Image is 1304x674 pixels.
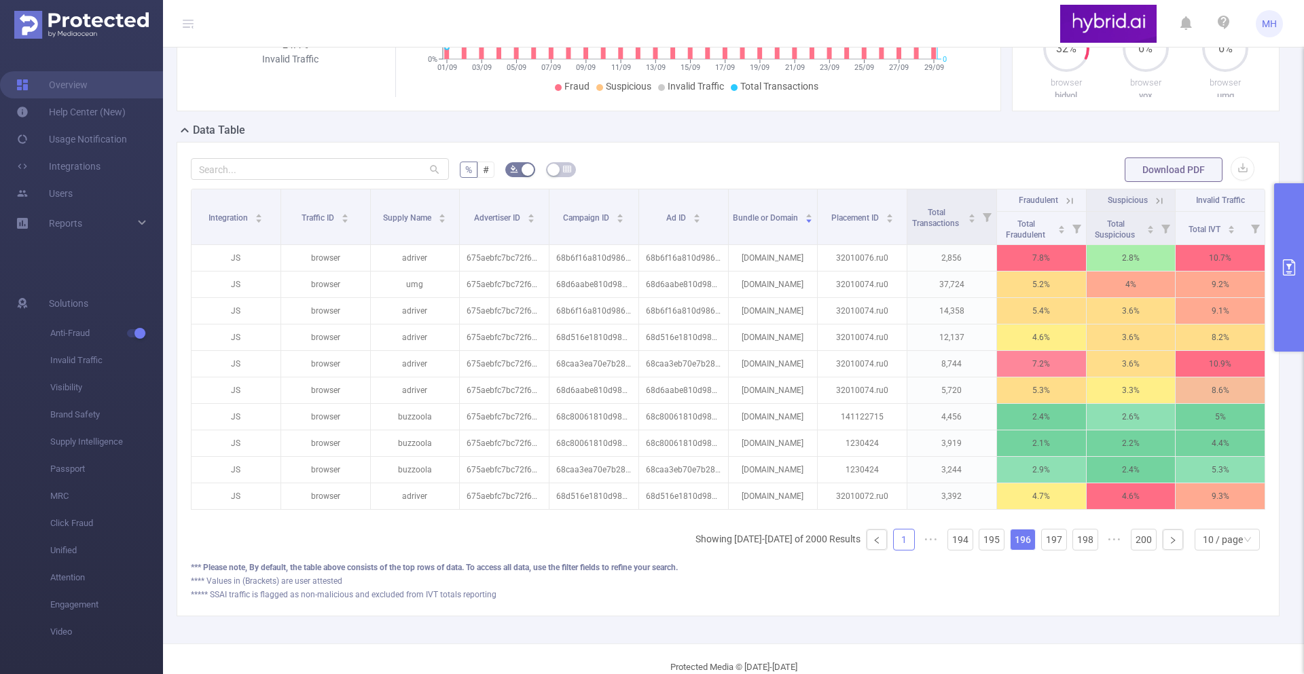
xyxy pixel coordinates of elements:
[371,272,460,297] p: umg
[1156,212,1175,244] i: Filter menu
[281,298,370,324] p: browser
[50,428,163,455] span: Supply Intelligence
[281,272,370,297] p: browser
[1244,536,1252,545] i: icon: down
[639,351,728,377] p: 68caa3eb70e7b2844091de4d
[886,212,893,216] i: icon: caret-up
[805,212,812,216] i: icon: caret-up
[50,401,163,428] span: Brand Safety
[16,153,101,180] a: Integrations
[907,457,996,483] p: 3,244
[805,212,813,220] div: Sort
[527,217,535,221] i: icon: caret-down
[439,212,446,216] i: icon: caret-up
[527,212,535,216] i: icon: caret-up
[873,536,881,544] i: icon: left
[997,404,1086,430] p: 2.4%
[16,71,88,98] a: Overview
[1073,529,1098,550] a: 198
[192,377,280,403] p: JS
[193,122,245,138] h2: Data Table
[1026,89,1106,102] p: bidvol
[16,126,127,153] a: Usage Notification
[281,483,370,509] p: browser
[460,404,549,430] p: 675aebfc7bc72f69f4749190
[342,217,349,221] i: icon: caret-down
[997,245,1086,271] p: 7.8%
[715,63,735,72] tspan: 17/09
[1147,228,1155,232] i: icon: caret-down
[1106,89,1185,102] p: vox
[460,245,549,271] p: 675aebfc7bc72f69f4749190
[617,217,624,221] i: icon: caret-down
[50,320,163,347] span: Anti-Fraud
[281,351,370,377] p: browser
[191,158,449,180] input: Search...
[1010,529,1036,550] li: 196
[1104,529,1125,550] span: •••
[549,483,638,509] p: 68d516e1810d98cb484462f1
[371,245,460,271] p: adriver
[549,351,638,377] p: 68caa3ea70e7b2844091dbae
[889,63,909,72] tspan: 27/09
[1057,228,1065,232] i: icon: caret-down
[1176,298,1265,324] p: 9.1%
[49,290,88,317] span: Solutions
[371,351,460,377] p: adriver
[192,298,280,324] p: JS
[49,210,82,237] a: Reports
[1011,529,1035,550] a: 196
[907,272,996,297] p: 37,724
[255,217,263,221] i: icon: caret-down
[576,63,596,72] tspan: 09/09
[191,575,1265,587] div: **** Values in (Brackets) are user attested
[541,63,561,72] tspan: 07/09
[997,272,1086,297] p: 5.2%
[460,351,549,377] p: 675aebfc7bc72f69f4749190
[439,217,446,221] i: icon: caret-down
[192,483,280,509] p: JS
[549,457,638,483] p: 68caa3ea70e7b2844091dbae
[1176,351,1265,377] p: 10.9%
[460,324,549,350] p: 675aebfc7bc72f69f4749190
[460,457,549,483] p: 675aebfc7bc72f69f4749190
[209,213,250,223] span: Integration
[729,404,818,430] p: [DOMAIN_NAME]
[50,347,163,374] span: Invalid Traffic
[729,298,818,324] p: [DOMAIN_NAME]
[968,212,975,216] i: icon: caret-up
[818,430,907,456] p: 1230424
[1176,430,1265,456] p: 4.4%
[818,351,907,377] p: 32010074.ru0
[192,430,280,456] p: JS
[50,455,163,483] span: Passport
[342,212,349,216] i: icon: caret-up
[460,298,549,324] p: 675aebfc7bc72f69f4749190
[997,351,1086,377] p: 7.2%
[639,404,728,430] p: 68c80061810d9858548763ee
[681,63,700,72] tspan: 15/09
[1176,483,1265,509] p: 9.3%
[383,213,433,223] span: Supply Name
[549,324,638,350] p: 68d516e1810d98cb484462f1
[920,529,942,550] span: •••
[510,165,518,173] i: icon: bg-colors
[1072,529,1098,550] li: 198
[907,404,996,430] p: 4,456
[281,324,370,350] p: browser
[805,217,812,221] i: icon: caret-down
[997,324,1086,350] p: 4.6%
[460,430,549,456] p: 675aebfc7bc72f69f4749190
[1131,529,1157,550] li: 200
[1087,430,1176,456] p: 2.2%
[818,483,907,509] p: 32010072.ru0
[1057,223,1065,227] i: icon: caret-up
[907,430,996,456] p: 3,919
[1189,225,1222,234] span: Total IVT
[371,457,460,483] p: buzzoola
[474,213,522,223] span: Advertiser ID
[1203,529,1243,550] div: 10 / page
[563,165,571,173] i: icon: table
[483,164,489,175] span: #
[1227,228,1235,232] i: icon: caret-down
